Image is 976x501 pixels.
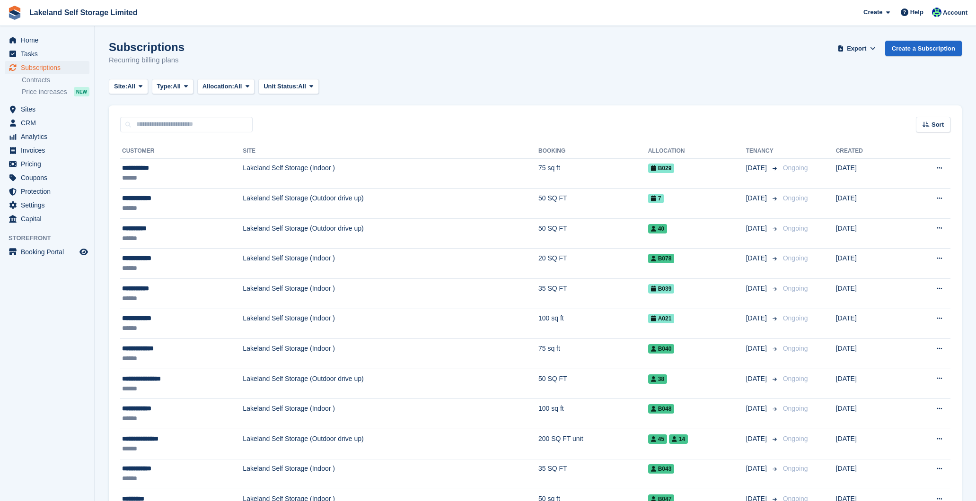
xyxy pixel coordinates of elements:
[21,212,78,225] span: Capital
[783,254,808,262] span: Ongoing
[648,314,675,323] span: A021
[258,79,318,95] button: Unit Status: All
[648,434,667,444] span: 45
[5,103,89,116] a: menu
[538,399,648,429] td: 100 sq ft
[746,464,769,474] span: [DATE]
[243,429,538,459] td: Lakeland Self Storage (Outdoor drive up)
[78,246,89,258] a: Preview store
[197,79,255,95] button: Allocation: All
[243,369,538,399] td: Lakeland Self Storage (Outdoor drive up)
[746,284,769,294] span: [DATE]
[836,279,902,309] td: [DATE]
[746,404,769,414] span: [DATE]
[648,284,675,294] span: B039
[8,6,22,20] img: stora-icon-8386f47178a22dfd0bd8f6a31ec36ba5ce8667c1dd55bd0f319d3a0aa187defe.svg
[538,369,648,399] td: 50 SQ FT
[783,194,808,202] span: Ongoing
[243,309,538,339] td: Lakeland Self Storage (Indoor )
[109,41,185,53] h1: Subscriptions
[109,79,148,95] button: Site: All
[836,41,878,56] button: Export
[836,399,902,429] td: [DATE]
[5,61,89,74] a: menu
[783,225,808,232] span: Ongoing
[5,199,89,212] a: menu
[836,158,902,189] td: [DATE]
[538,144,648,159] th: Booking
[932,120,944,130] span: Sort
[746,193,769,203] span: [DATE]
[21,144,78,157] span: Invoices
[847,44,866,53] span: Export
[173,82,181,91] span: All
[21,61,78,74] span: Subscriptions
[538,459,648,489] td: 35 SQ FT
[538,279,648,309] td: 35 SQ FT
[783,285,808,292] span: Ongoing
[5,212,89,225] a: menu
[157,82,173,91] span: Type:
[836,459,902,489] td: [DATE]
[21,171,78,184] span: Coupons
[746,374,769,384] span: [DATE]
[21,34,78,47] span: Home
[836,218,902,249] td: [DATE]
[932,8,941,17] img: Steve Aynsley
[648,224,667,233] span: 40
[648,404,675,414] span: B048
[538,158,648,189] td: 75 sq ft
[538,309,648,339] td: 100 sq ft
[783,465,808,472] span: Ongoing
[21,130,78,143] span: Analytics
[5,116,89,130] a: menu
[836,309,902,339] td: [DATE]
[746,344,769,354] span: [DATE]
[152,79,193,95] button: Type: All
[234,82,242,91] span: All
[538,339,648,369] td: 75 sq ft
[264,82,298,91] span: Unit Status:
[669,434,688,444] span: 14
[21,245,78,259] span: Booking Portal
[5,245,89,259] a: menu
[648,464,675,474] span: B043
[538,249,648,279] td: 20 SQ FT
[22,76,89,85] a: Contracts
[836,249,902,279] td: [DATE]
[648,164,675,173] span: B029
[783,314,808,322] span: Ongoing
[21,185,78,198] span: Protection
[746,163,769,173] span: [DATE]
[783,405,808,412] span: Ongoing
[243,399,538,429] td: Lakeland Self Storage (Indoor )
[5,130,89,143] a: menu
[746,434,769,444] span: [DATE]
[648,144,746,159] th: Allocation
[746,253,769,263] span: [DATE]
[243,339,538,369] td: Lakeland Self Storage (Indoor )
[538,429,648,459] td: 200 SQ FT unit
[5,34,89,47] a: menu
[109,55,185,66] p: Recurring billing plans
[243,144,538,159] th: Site
[21,116,78,130] span: CRM
[648,254,675,263] span: B078
[783,345,808,352] span: Ongoing
[9,233,94,243] span: Storefront
[21,103,78,116] span: Sites
[885,41,962,56] a: Create a Subscription
[21,157,78,171] span: Pricing
[538,189,648,219] td: 50 SQ FT
[243,218,538,249] td: Lakeland Self Storage (Outdoor drive up)
[836,369,902,399] td: [DATE]
[783,164,808,172] span: Ongoing
[648,194,664,203] span: 7
[863,8,882,17] span: Create
[243,279,538,309] td: Lakeland Self Storage (Indoor )
[836,339,902,369] td: [DATE]
[298,82,306,91] span: All
[783,375,808,382] span: Ongoing
[21,47,78,60] span: Tasks
[5,47,89,60] a: menu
